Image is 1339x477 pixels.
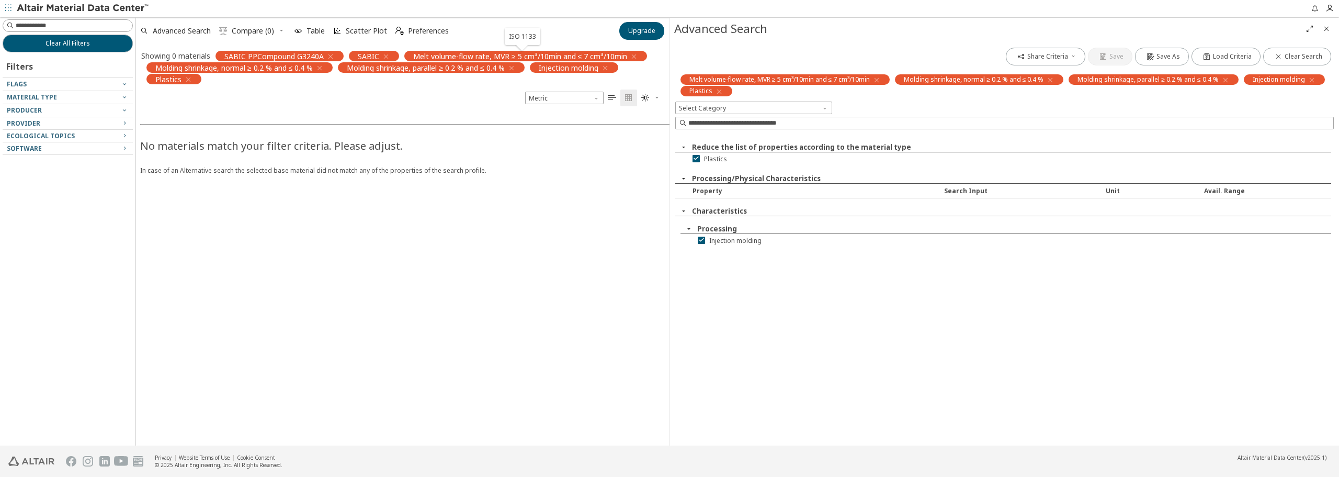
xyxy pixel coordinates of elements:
[604,90,620,106] button: Table View
[637,90,664,106] button: Theme
[692,174,821,183] button: Processing/Physical Characteristics
[1263,48,1331,65] button: Clear Search
[944,186,1103,195] div: Search Input
[619,22,664,40] button: Upgrade
[3,78,133,91] button: Flags
[675,174,692,183] button: Close
[525,92,604,104] span: Metric
[358,51,379,61] span: SABIC
[395,27,404,35] i: 
[1109,52,1124,61] span: Save
[675,206,692,216] button: Close
[155,74,181,84] span: Plastics
[179,454,230,461] a: Website Terms of Use
[7,80,27,88] span: Flags
[625,94,633,102] i: 
[692,206,747,216] button: Characteristics
[1006,48,1085,65] button: Share Criteria
[680,224,697,234] button: Close
[155,461,282,469] div: © 2025 Altair Engineering, Inc. All Rights Reserved.
[709,237,762,245] span: Injection molding
[347,63,504,72] span: Molding shrinkage, parallel ≥ 0.2 % and ≤ 0.4 %
[153,27,211,35] span: Advanced Search
[3,104,133,117] button: Producer
[307,27,325,35] span: Table
[155,63,313,72] span: Molding shrinkage, normal ≥ 0.2 % and ≤ 0.4 %
[1192,48,1261,65] button: Load Criteria
[689,86,712,96] span: Plastics
[7,93,57,102] span: Material Type
[3,142,133,155] button: Software
[346,27,387,35] span: Scatter Plot
[3,35,133,52] button: Clear All Filters
[628,27,655,35] span: Upgrade
[1301,20,1318,37] button: Full Screen
[237,454,275,461] a: Cookie Consent
[697,224,737,234] button: Processing
[46,39,90,48] span: Clear All Filters
[8,457,54,466] img: Altair Engineering
[224,51,324,61] span: SABIC PPCompound G3240A
[413,51,627,61] span: Melt volume-flow rate, MVR ≥ 5 cm³/10min and ≤ 7 cm³/10min
[539,63,598,72] span: Injection molding
[704,155,727,163] span: Plastics
[7,119,40,128] span: Provider
[1238,454,1326,461] div: (v2025.1)
[1135,48,1189,65] button: Save As
[675,142,692,152] button: Close
[408,27,449,35] span: Preferences
[1156,52,1180,61] span: Save As
[687,186,941,195] div: Property
[17,3,150,14] img: Altair Material Data Center
[608,94,616,102] i: 
[7,131,75,140] span: Ecological Topics
[904,75,1043,84] span: Molding shrinkage, normal ≥ 0.2 % and ≤ 0.4 %
[689,75,870,84] span: Melt volume-flow rate, MVR ≥ 5 cm³/10min and ≤ 7 cm³/10min
[3,91,133,104] button: Material Type
[641,94,650,102] i: 
[3,117,133,130] button: Provider
[1077,75,1218,84] span: Molding shrinkage, parallel ≥ 0.2 % and ≤ 0.4 %
[1106,186,1201,195] div: Unit
[141,51,210,61] div: Showing 0 materials
[1204,186,1331,195] div: Avail. Range
[1253,75,1305,84] span: Injection molding
[620,90,637,106] button: Tile View
[1213,52,1252,61] span: Load Criteria
[219,27,228,35] i: 
[232,27,274,35] span: Compare (0)
[155,454,172,461] a: Privacy
[3,130,133,142] button: Ecological Topics
[509,32,536,41] p: ISO 1133
[1088,48,1132,65] button: Save
[1318,20,1335,37] button: Close
[7,144,42,153] span: Software
[675,102,832,114] span: Select Category
[674,20,1301,37] div: Advanced Search
[692,142,911,152] button: Reduce the list of properties according to the material type
[525,92,604,104] div: Unit System
[1238,454,1303,461] span: Altair Material Data Center
[7,106,42,115] span: Producer
[1027,52,1068,61] span: Share Criteria
[3,52,38,77] div: Filters
[1285,52,1322,61] span: Clear Search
